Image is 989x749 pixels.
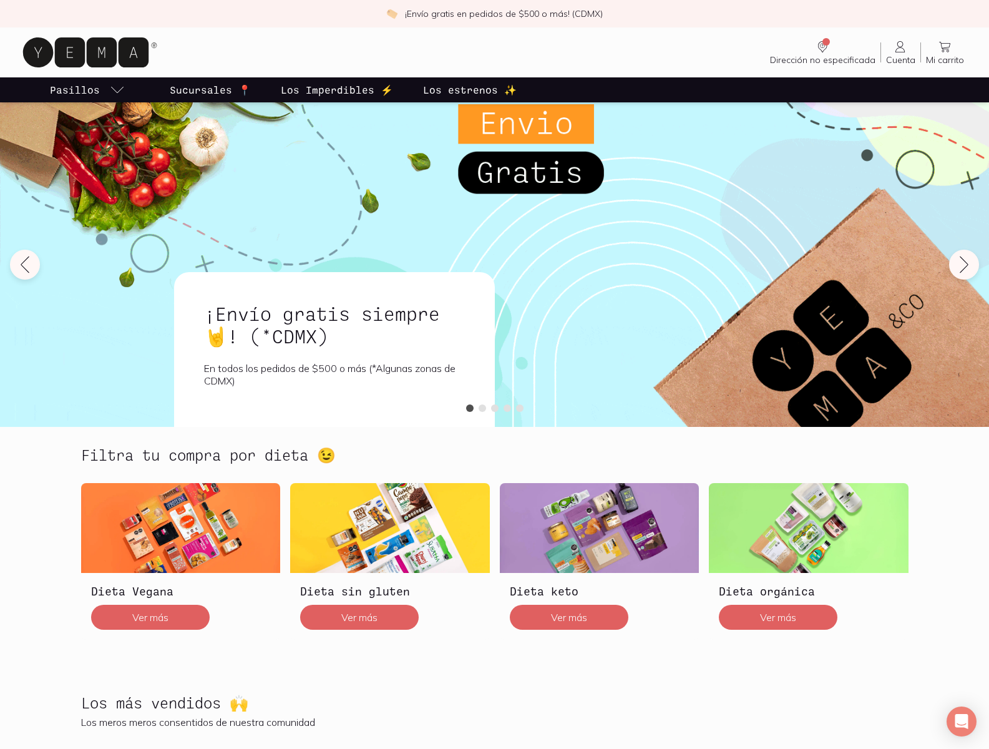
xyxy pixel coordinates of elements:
[290,483,490,639] a: Dieta sin glutenDieta sin glutenVer más
[719,583,899,599] h3: Dieta orgánica
[81,483,281,573] img: Dieta Vegana
[81,695,248,711] h2: Los más vendidos 🙌
[421,77,519,102] a: Los estrenos ✨
[886,54,915,66] span: Cuenta
[204,302,465,347] h1: ¡Envío gratis siempre🤘! (*CDMX)
[405,7,603,20] p: ¡Envío gratis en pedidos de $500 o más! (CDMX)
[947,707,977,737] div: Open Intercom Messenger
[510,583,689,599] h3: Dieta keto
[81,716,909,728] p: Los meros meros consentidos de nuestra comunidad
[167,77,253,102] a: Sucursales 📍
[770,54,875,66] span: Dirección no especificada
[926,54,964,66] span: Mi carrito
[709,483,909,639] a: Dieta orgánicaDieta orgánicaVer más
[50,82,100,97] p: Pasillos
[765,39,880,66] a: Dirección no especificada
[204,362,465,387] p: En todos los pedidos de $500 o más (*Algunas zonas de CDMX)
[278,77,396,102] a: Los Imperdibles ⚡️
[170,82,251,97] p: Sucursales 📍
[709,483,909,573] img: Dieta orgánica
[719,605,837,630] button: Ver más
[81,483,281,639] a: Dieta VeganaDieta VeganaVer más
[500,483,699,573] img: Dieta keto
[921,39,969,66] a: Mi carrito
[300,583,480,599] h3: Dieta sin gluten
[281,82,393,97] p: Los Imperdibles ⚡️
[386,8,397,19] img: check
[423,82,517,97] p: Los estrenos ✨
[81,447,336,463] h2: Filtra tu compra por dieta 😉
[300,605,419,630] button: Ver más
[91,605,210,630] button: Ver más
[881,39,920,66] a: Cuenta
[290,483,490,573] img: Dieta sin gluten
[500,483,699,639] a: Dieta ketoDieta ketoVer más
[47,77,127,102] a: pasillo-todos-link
[510,605,628,630] button: Ver más
[91,583,271,599] h3: Dieta Vegana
